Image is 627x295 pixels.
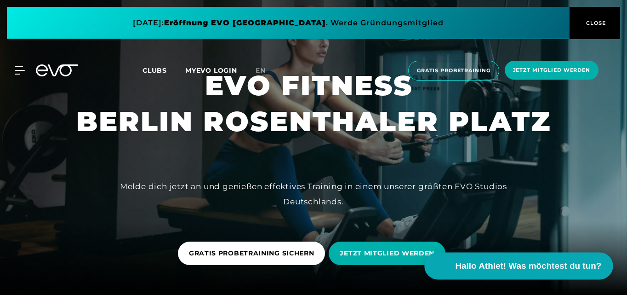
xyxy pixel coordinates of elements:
[185,66,237,75] a: MYEVO LOGIN
[456,260,602,272] span: Hallo Athlet! Was möchtest du tun?
[189,249,314,258] span: GRATIS PROBETRAINING SICHERN
[502,61,601,81] a: Jetzt Mitglied werden
[340,249,434,258] span: JETZT MITGLIED WERDEN
[178,235,329,272] a: GRATIS PROBETRAINING SICHERN
[405,61,502,81] a: Gratis Probetraining
[107,179,520,209] div: Melde dich jetzt an und genießen effektives Training in einem unserer größten EVO Studios Deutsch...
[329,235,449,272] a: JETZT MITGLIED WERDEN
[142,66,167,75] span: Clubs
[513,66,590,74] span: Jetzt Mitglied werden
[425,253,613,280] button: Hallo Athlet! Was möchtest du tun?
[417,67,490,75] span: Gratis Probetraining
[570,7,620,39] button: CLOSE
[256,65,277,76] a: en
[584,19,606,27] span: CLOSE
[256,66,266,75] span: en
[142,66,185,75] a: Clubs
[76,68,551,139] h1: EVO FITNESS BERLIN ROSENTHALER PLATZ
